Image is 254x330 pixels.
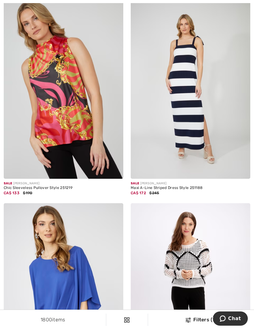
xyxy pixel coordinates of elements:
[4,182,12,185] span: Sale
[149,191,159,195] span: $245
[131,182,139,185] span: Sale
[23,191,32,195] span: $190
[41,317,52,323] span: 1800
[213,311,248,327] iframe: Opens a widget where you can chat to one of our agents
[124,317,129,323] img: Filters
[131,181,250,186] div: [PERSON_NAME]
[131,191,146,195] span: CA$ 172
[152,316,250,324] div: Filters (1)
[131,186,250,190] div: Maxi A-Line Striped Dress Style 251188
[4,191,20,195] span: CA$ 133
[4,186,123,190] div: Chic Sleeveless Pullover Style 251219
[186,318,191,323] img: Filters
[4,181,123,186] div: [PERSON_NAME]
